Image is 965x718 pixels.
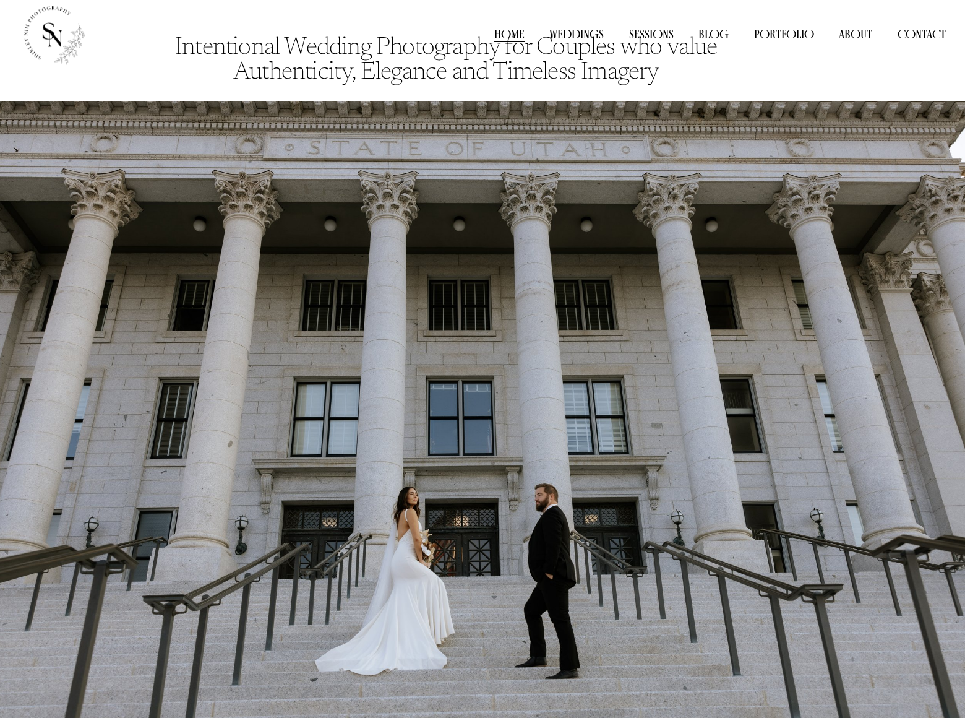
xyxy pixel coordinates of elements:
span: Portfolio [754,27,814,42]
a: Sessions [629,25,674,43]
a: About [839,25,872,43]
a: Weddings [549,25,604,43]
a: Home [494,25,525,43]
a: Contact [898,25,946,43]
a: folder dropdown [754,25,814,43]
img: Shirley Nim Photography [19,1,85,67]
a: Blog [698,25,729,43]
